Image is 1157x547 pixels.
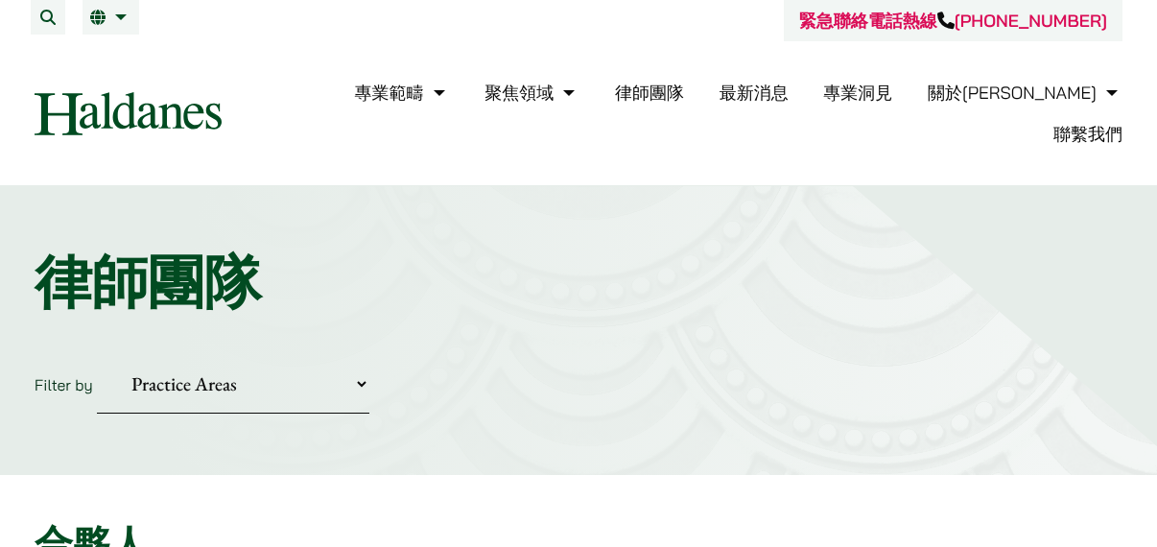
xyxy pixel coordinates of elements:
[720,82,789,104] a: 最新消息
[799,10,1107,32] a: 緊急聯絡電話熱線[PHONE_NUMBER]
[35,92,222,135] img: Logo of Haldanes
[484,82,579,104] a: 聚焦領域
[615,82,684,104] a: 律師團隊
[355,82,450,104] a: 專業範疇
[823,82,892,104] a: 專業洞見
[1053,123,1122,145] a: 聯繫我們
[90,10,131,25] a: 繁
[928,82,1122,104] a: 關於何敦
[35,375,93,394] label: Filter by
[35,248,1122,317] h1: 律師團隊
